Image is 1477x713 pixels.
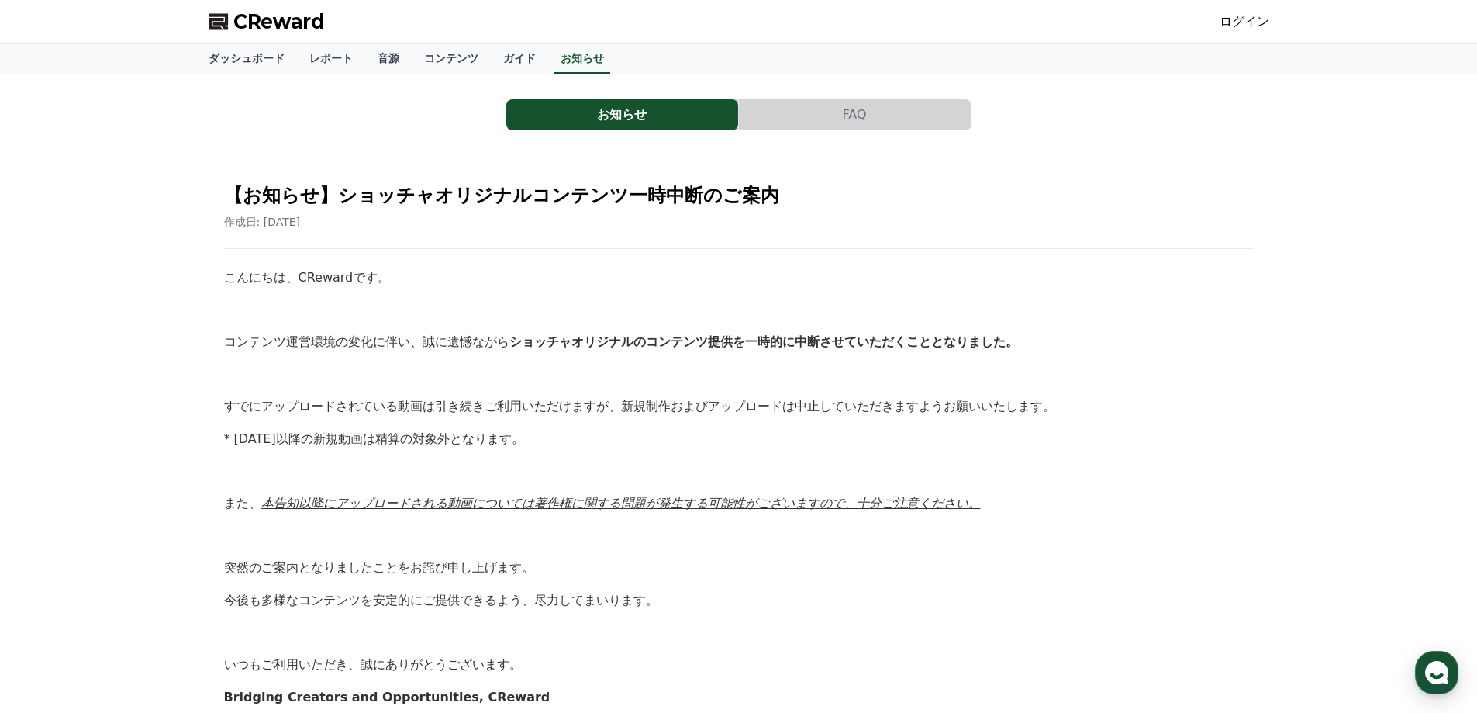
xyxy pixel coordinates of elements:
[224,590,1254,611] p: 今後も多様なコンテンツを安定的にご提供できるよう、尽力してまいります。
[224,558,1254,578] p: 突然のご案内となりましたことをお詫び申し上げます。
[506,99,738,130] button: お知らせ
[224,493,1254,514] p: また、
[491,44,548,74] a: ガイド
[412,44,491,74] a: コンテンツ
[233,9,325,34] span: CReward
[209,9,325,34] a: CReward
[196,44,297,74] a: ダッシュボード
[1220,12,1269,31] a: ログイン
[739,99,971,130] button: FAQ
[224,216,301,228] span: 作成日: [DATE]
[365,44,412,74] a: 音源
[224,690,550,704] strong: Bridging Creators and Opportunities, CReward
[224,268,1254,288] p: こんにちは、CRewardです。
[224,429,1254,449] p: * [DATE]以降の新規動画は精算の対象外となります。
[297,44,365,74] a: レポート
[506,99,739,130] a: お知らせ
[224,655,1254,675] p: いつもご利用いただき、誠にありがとうございます。
[554,44,610,74] a: お知らせ
[224,332,1254,352] p: コンテンツ運営環境の変化に伴い、誠に遺憾ながら
[261,496,981,511] u: 本告知以降にアップロードされる動画については著作権に関する問題が発生する可能性がございますので、十分ご注意ください。
[224,396,1254,417] p: すでにアップロードされている動画は引き続きご利用いただけますが、新規制作およびアップロードは中止していただきますようお願いいたします。
[224,183,1254,208] h2: 【お知らせ】ショッチャオリジナルコンテンツ一時中断のご案内
[509,334,1018,349] strong: ショッチャオリジナルのコンテンツ提供を一時的に中断させていただくこととなりました。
